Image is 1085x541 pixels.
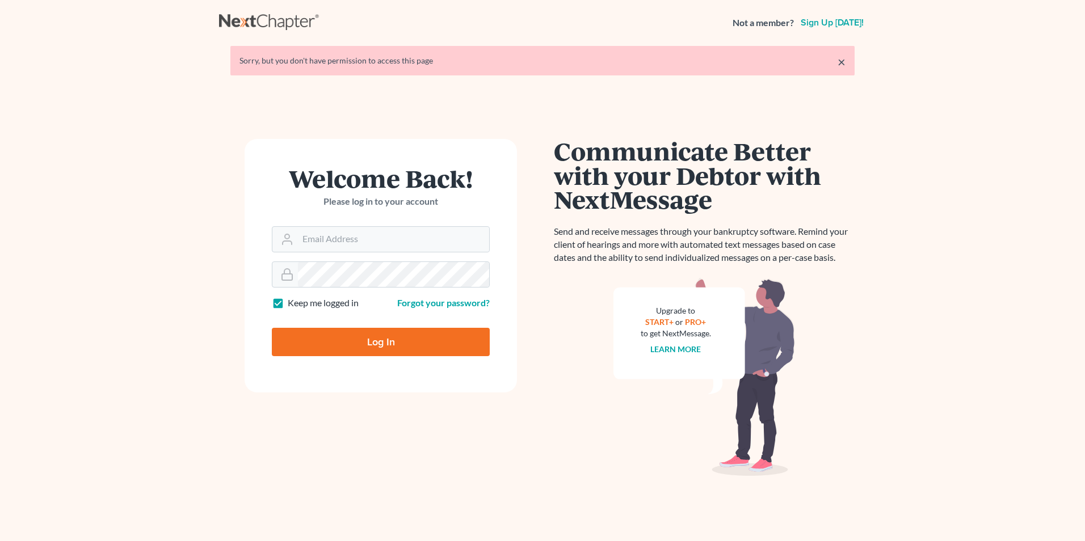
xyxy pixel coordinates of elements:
h1: Communicate Better with your Debtor with NextMessage [554,139,855,212]
h1: Welcome Back! [272,166,490,191]
span: or [676,317,684,327]
a: Learn more [651,344,701,354]
div: Upgrade to [641,305,711,316]
strong: Not a member? [733,16,794,29]
p: Please log in to your account [272,195,490,208]
a: × [838,55,846,69]
a: Forgot your password? [397,297,490,308]
input: Email Address [298,227,489,252]
div: to get NextMessage. [641,328,711,339]
a: START+ [646,317,674,327]
div: Sorry, but you don't have permission to access this page [239,55,846,66]
input: Log In [272,328,490,356]
label: Keep me logged in [288,297,359,310]
a: PRO+ [686,317,706,327]
a: Sign up [DATE]! [798,18,866,27]
img: nextmessage_bg-59042aed3d76b12b5cd301f8e5b87938c9018125f34e5fa2b7a6b67550977c72.svg [613,278,795,476]
p: Send and receive messages through your bankruptcy software. Remind your client of hearings and mo... [554,225,855,264]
